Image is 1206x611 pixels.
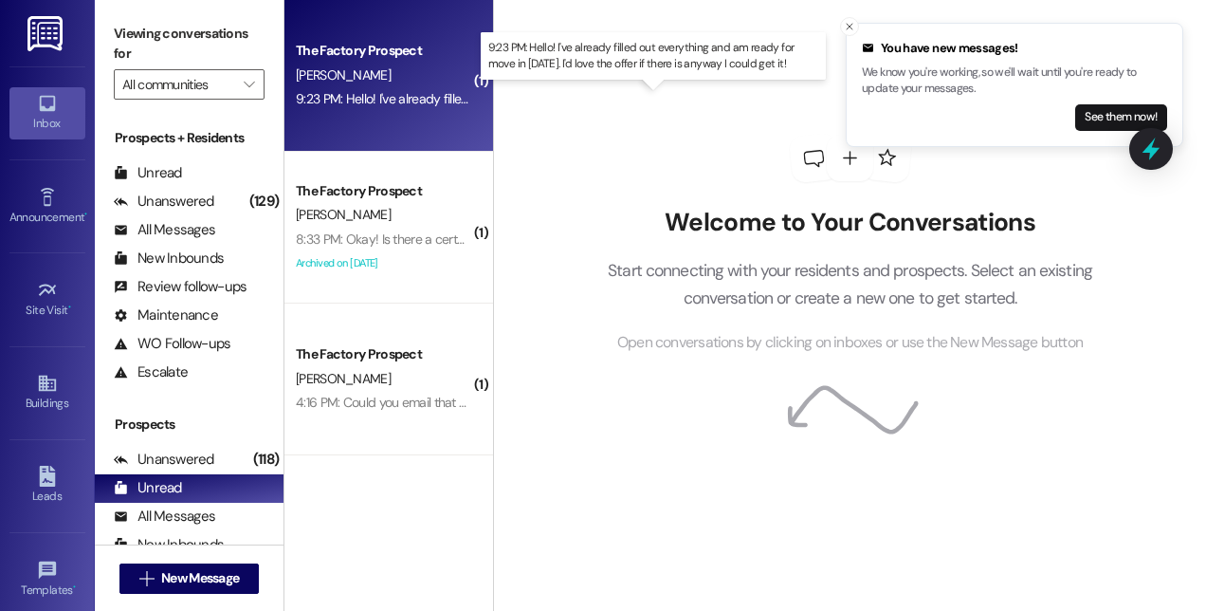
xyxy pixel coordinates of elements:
div: WO Follow-ups [114,334,230,354]
div: Prospects [95,415,283,435]
i:  [139,571,154,586]
div: 8:33 PM: Okay! Is there a certain time it is open and closed? Thanks!! [296,231,672,248]
div: You have new messages! [862,39,1167,58]
p: Start connecting with your residents and prospects. Select an existing conversation or create a n... [579,257,1122,311]
div: 4:16 PM: Could you email that document to [PERSON_NAME]? Nothing is showing up on the page when h... [296,394,966,411]
div: All Messages [114,507,215,527]
a: Site Visit • [9,274,85,325]
a: Buildings [9,367,85,418]
h2: Welcome to Your Conversations [579,208,1122,238]
div: Unread [114,163,182,183]
a: Templates • [9,554,85,605]
p: 9:23 PM: Hello! I've already filled out everything and am ready for move in [DATE]. I'd love the ... [488,40,818,72]
span: [PERSON_NAME] [296,370,391,387]
span: • [84,208,87,221]
a: Inbox [9,87,85,139]
a: Leads [9,460,85,511]
div: Unread [114,478,182,498]
div: The Factory Prospect [296,41,471,61]
div: Prospects + Residents [95,128,283,148]
div: Review follow-ups [114,277,247,297]
div: Escalate [114,362,188,382]
button: New Message [119,564,260,594]
div: Unanswered [114,192,214,212]
div: Archived on [DATE] [294,251,473,275]
div: (129) [245,187,283,216]
div: New Inbounds [114,535,224,555]
button: See them now! [1075,104,1167,131]
span: Open conversations by clicking on inboxes or use the New Message button [617,331,1083,355]
div: The Factory Prospect [296,344,471,364]
div: (118) [248,445,283,474]
img: ResiDesk Logo [27,16,66,51]
span: • [68,301,71,314]
span: [PERSON_NAME] [296,66,391,83]
i:  [244,77,254,92]
button: Close toast [840,17,859,36]
div: 9:23 PM: Hello! I've already filled out everything and am ready for move in [DATE]. I'd love the ... [296,90,998,107]
span: New Message [161,568,239,588]
div: The Factory Prospect [296,181,471,201]
div: New Inbounds [114,249,224,268]
span: [PERSON_NAME] [296,206,391,223]
input: All communities [122,69,234,100]
div: Unanswered [114,450,214,470]
p: We know you're working, so we'll wait until you're ready to update your messages. [862,65,1167,98]
div: All Messages [114,220,215,240]
div: Maintenance [114,305,218,325]
label: Viewing conversations for [114,19,265,69]
span: • [73,581,76,594]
